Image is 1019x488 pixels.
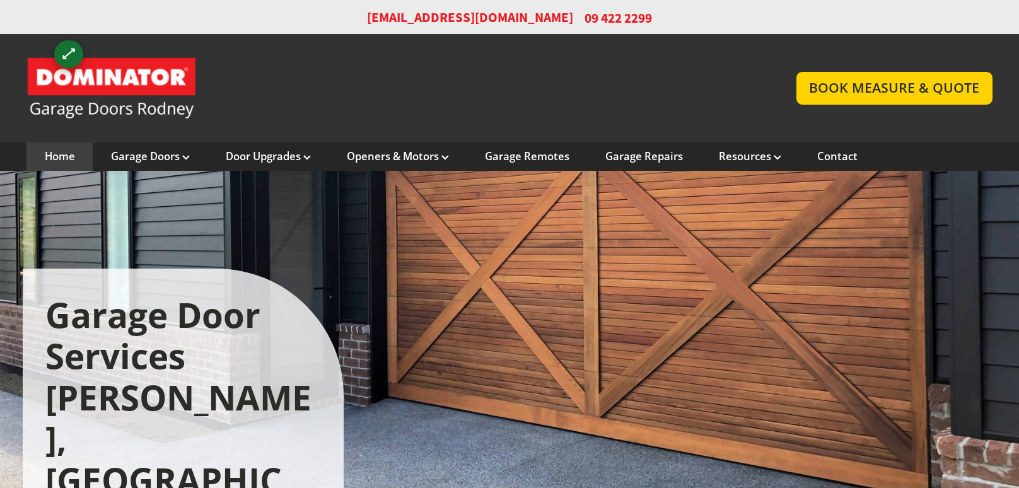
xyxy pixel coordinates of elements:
a: Garage Doors [111,149,190,163]
a: Openers & Motors [347,149,449,163]
a: Garage Repairs [605,149,683,163]
a: Garage Door and Secure Access Solutions homepage [26,57,771,120]
span: 09 422 2299 [585,9,652,27]
a: Contact [817,149,858,163]
a: Home [45,149,75,163]
a: Resources [719,149,781,163]
a: [EMAIL_ADDRESS][DOMAIN_NAME] [367,9,573,27]
a: BOOK MEASURE & QUOTE [796,72,993,104]
a: Door Upgrades [226,149,311,163]
div: ⟷ [59,45,78,64]
a: Garage Remotes [485,149,569,163]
